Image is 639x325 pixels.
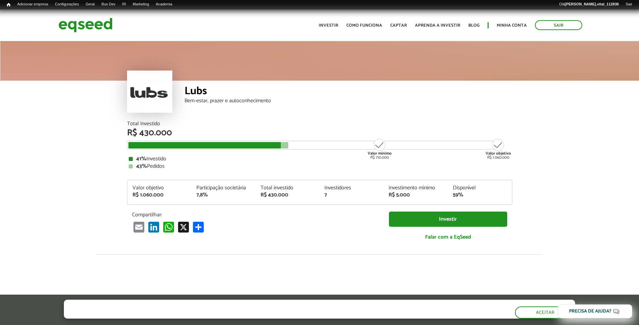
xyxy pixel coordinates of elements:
[196,192,250,198] div: 7,8%
[368,150,392,157] strong: Valor mínimo
[196,185,250,191] div: Participação societária
[129,156,511,162] div: Investido
[515,306,575,319] button: Aceitar
[556,2,622,7] a: Olá[PERSON_NAME].vital_112836
[147,221,161,233] a: LinkedIn
[58,16,113,34] img: EqSeed
[14,2,52,7] a: Adicionar empresa
[185,86,512,98] div: Lubs
[192,221,205,233] a: Compartilhar
[185,98,512,104] div: Bem-estar, prazer e autoconhecimento
[162,221,175,233] a: WhatsApp
[82,2,98,7] a: Geral
[453,185,507,191] div: Disponível
[565,2,619,6] strong: [PERSON_NAME].vital_112836
[486,138,511,160] div: R$ 1.060.000
[324,192,378,198] div: 7
[367,138,392,160] div: R$ 710.000
[486,150,511,157] strong: Valor objetivo
[261,185,315,191] div: Total investido
[3,2,14,8] a: Início
[468,23,480,28] a: Blog
[535,20,582,30] a: Sair
[64,312,309,318] p: Ao clicar em "aceitar", você aceita nossa .
[119,2,129,7] a: RI
[129,2,152,7] a: Marketing
[64,300,309,310] h5: O site da EqSeed utiliza cookies para melhorar sua navegação.
[453,192,507,198] div: 59%
[153,313,231,318] a: política de privacidade e de cookies
[132,192,187,198] div: R$ 1.060.000
[389,185,443,191] div: Investimento mínimo
[415,23,460,28] a: Aprenda a investir
[132,221,146,233] a: Email
[132,185,187,191] div: Valor objetivo
[52,2,82,7] a: Configurações
[390,23,407,28] a: Captar
[132,212,379,218] p: Compartilhar:
[324,185,378,191] div: Investidores
[98,2,119,7] a: Bus Dev
[127,121,512,127] div: Total Investido
[7,2,10,7] span: Início
[346,23,382,28] a: Como funciona
[319,23,338,28] a: Investir
[136,162,147,171] strong: 43%
[177,221,190,233] a: X
[129,164,511,169] div: Pedidos
[389,192,443,198] div: R$ 5.000
[261,192,315,198] div: R$ 430.000
[389,212,507,227] a: Investir
[497,23,527,28] a: Minha conta
[152,2,176,7] a: Academia
[127,129,512,137] div: R$ 430.000
[622,2,636,7] a: Sair
[136,154,146,163] strong: 41%
[389,230,507,244] a: Falar com a EqSeed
